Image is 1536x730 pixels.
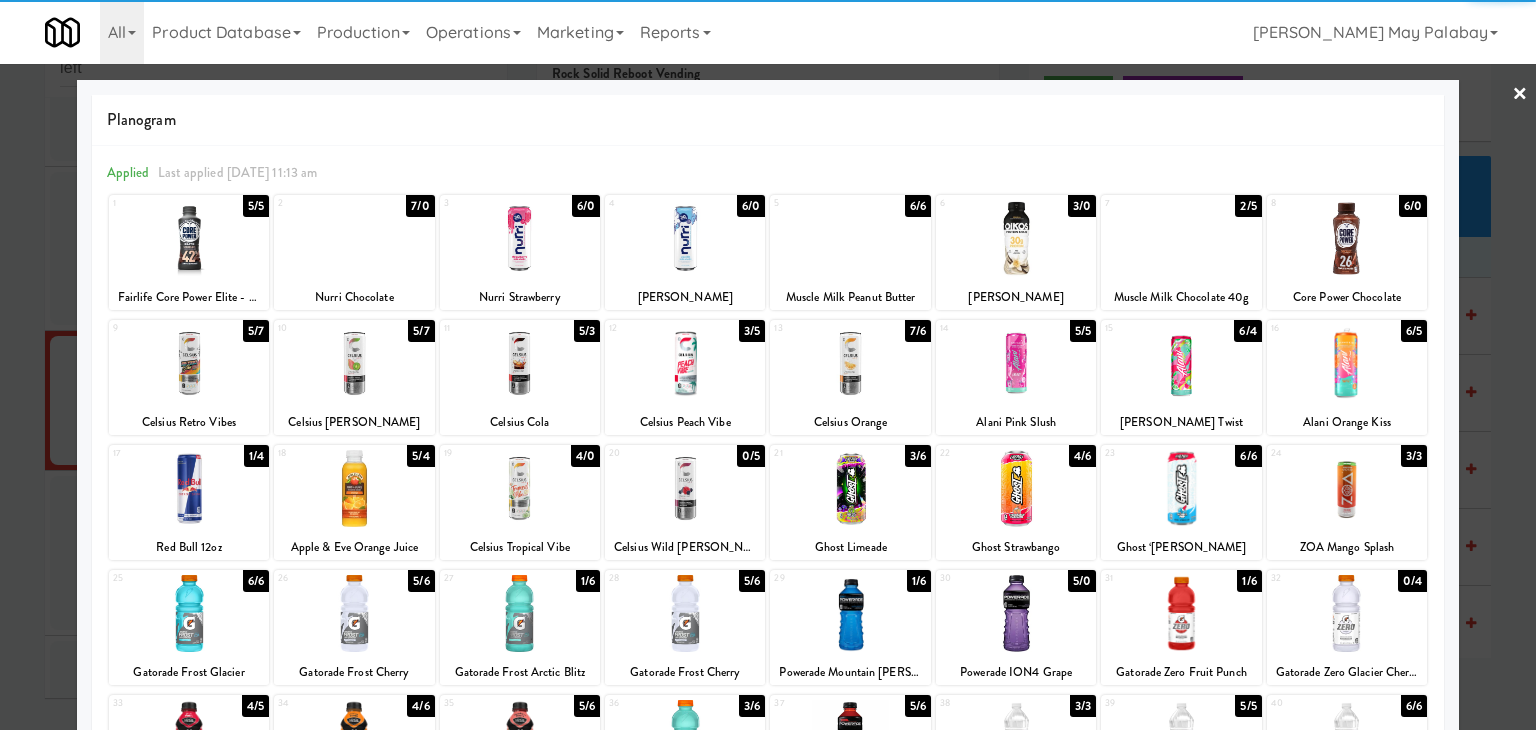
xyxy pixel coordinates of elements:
[936,285,1096,310] div: [PERSON_NAME]
[407,445,434,467] div: 5/4
[1271,445,1347,462] div: 24
[440,410,600,435] div: Celsius Cola
[440,570,600,685] div: 271/6Gatorade Frost Arctic Blitz
[576,570,600,592] div: 1/6
[274,410,434,435] div: Celsius [PERSON_NAME]
[274,285,434,310] div: Nurri Chocolate
[107,163,150,182] span: Applied
[277,410,431,435] div: Celsius [PERSON_NAME]
[1104,285,1258,310] div: Muscle Milk Chocolate 40g
[1104,410,1258,435] div: [PERSON_NAME] Twist
[609,195,685,212] div: 4
[1070,320,1096,342] div: 5/5
[1401,695,1427,717] div: 6/6
[1270,660,1424,685] div: Gatorade Zero Glacier Cherry
[1235,695,1261,717] div: 5/5
[905,195,931,217] div: 6/6
[605,285,765,310] div: [PERSON_NAME]
[1101,285,1261,310] div: Muscle Milk Chocolate 40g
[940,320,1016,337] div: 14
[574,695,600,717] div: 5/6
[408,320,434,342] div: 5/7
[939,410,1093,435] div: Alani Pink Slush
[113,320,189,337] div: 9
[1271,195,1347,212] div: 8
[109,195,269,310] div: 15/5Fairlife Core Power Elite - Chocolate
[936,660,1096,685] div: Powerade ION4 Grape
[1270,535,1424,560] div: ZOA Mango Splash
[1068,195,1096,217] div: 3/0
[113,695,189,712] div: 33
[444,195,520,212] div: 3
[1267,320,1427,435] div: 166/5Alani Orange Kiss
[1267,445,1427,560] div: 243/3ZOA Mango Splash
[1270,285,1424,310] div: Core Power Chocolate
[608,535,762,560] div: Celsius Wild [PERSON_NAME]
[440,535,600,560] div: Celsius Tropical Vibe
[1271,570,1347,587] div: 32
[1105,570,1181,587] div: 31
[1267,195,1427,310] div: 86/0Core Power Chocolate
[770,320,930,435] div: 137/6Celsius Orange
[1104,535,1258,560] div: Ghost ‘[PERSON_NAME]
[109,660,269,685] div: Gatorade Frost Glacier
[905,695,931,717] div: 5/6
[571,445,600,467] div: 4/0
[243,195,269,217] div: 5/5
[444,570,520,587] div: 27
[737,445,765,467] div: 0/5
[113,445,189,462] div: 17
[1271,695,1347,712] div: 40
[1101,570,1261,685] div: 311/6Gatorade Zero Fruit Punch
[1512,64,1528,126] a: ×
[112,285,266,310] div: Fairlife Core Power Elite - Chocolate
[444,695,520,712] div: 35
[1069,445,1096,467] div: 4/6
[274,445,434,560] div: 185/4Apple & Eve Orange Juice
[1101,195,1261,310] div: 72/5Muscle Milk Chocolate 40g
[109,570,269,685] div: 256/6Gatorade Frost Glacier
[939,535,1093,560] div: Ghost Strawbango
[605,410,765,435] div: Celsius Peach Vibe
[406,195,434,217] div: 7/0
[1237,570,1261,592] div: 1/6
[1270,410,1424,435] div: Alani Orange Kiss
[243,570,269,592] div: 6/6
[770,660,930,685] div: Powerade Mountain [PERSON_NAME] Blast
[608,285,762,310] div: [PERSON_NAME]
[1105,320,1181,337] div: 15
[574,320,600,342] div: 5/3
[440,660,600,685] div: Gatorade Frost Arctic Blitz
[739,570,765,592] div: 5/6
[770,445,930,560] div: 213/6Ghost Limeade
[112,410,266,435] div: Celsius Retro Vibes
[770,195,930,310] div: 56/6Muscle Milk Peanut Butter
[45,15,80,50] img: Micromart
[936,445,1096,560] div: 224/6Ghost Strawbango
[278,445,354,462] div: 18
[242,695,269,717] div: 4/5
[770,570,930,685] div: 291/6Powerade Mountain [PERSON_NAME] Blast
[905,320,931,342] div: 7/6
[605,445,765,560] div: 200/5Celsius Wild [PERSON_NAME]
[605,195,765,310] div: 46/0[PERSON_NAME]
[440,195,600,310] div: 36/0Nurri Strawberry
[605,535,765,560] div: Celsius Wild [PERSON_NAME]
[274,320,434,435] div: 105/7Celsius [PERSON_NAME]
[113,570,189,587] div: 25
[936,195,1096,310] div: 63/0[PERSON_NAME]
[1101,320,1261,435] div: 156/4[PERSON_NAME] Twist
[608,660,762,685] div: Gatorade Frost Cherry
[907,570,931,592] div: 1/6
[109,410,269,435] div: Celsius Retro Vibes
[158,163,318,182] span: Last applied [DATE] 11:13 am
[773,660,927,685] div: Powerade Mountain [PERSON_NAME] Blast
[1401,320,1427,342] div: 6/5
[609,320,685,337] div: 12
[274,195,434,310] div: 27/0Nurri Chocolate
[112,660,266,685] div: Gatorade Frost Glacier
[444,320,520,337] div: 11
[774,445,850,462] div: 21
[1267,660,1427,685] div: Gatorade Zero Glacier Cherry
[277,285,431,310] div: Nurri Chocolate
